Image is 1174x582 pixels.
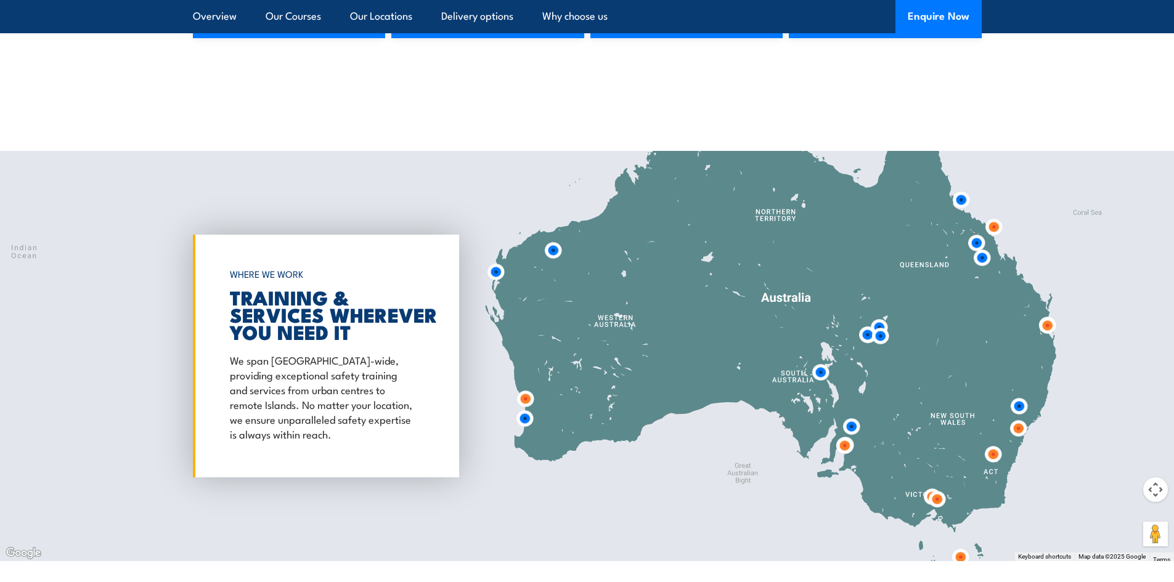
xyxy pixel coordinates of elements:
[1078,553,1146,560] span: Map data ©2025 Google
[1153,556,1170,563] a: Terms (opens in new tab)
[1143,477,1168,502] button: Map camera controls
[230,352,416,441] p: We span [GEOGRAPHIC_DATA]-wide, providing exceptional safety training and services from urban cen...
[230,288,416,340] h2: TRAINING & SERVICES WHEREVER YOU NEED IT
[230,263,416,285] h6: WHERE WE WORK
[3,545,44,561] img: Google
[3,545,44,561] a: Open this area in Google Maps (opens a new window)
[1018,552,1071,561] button: Keyboard shortcuts
[1143,522,1168,546] button: Drag Pegman onto the map to open Street View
